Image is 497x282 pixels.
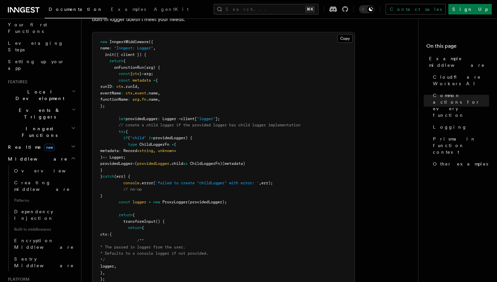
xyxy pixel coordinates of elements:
[107,2,150,18] a: Examples
[121,91,123,95] span: :
[100,91,121,95] span: eventName
[126,116,158,121] span: providedLogger
[5,165,77,271] div: Middleware
[433,92,489,118] span: Common actions for every function
[5,104,77,123] button: Events & Triggers
[100,39,107,44] span: new
[119,200,130,204] span: const
[100,155,103,160] span: )
[100,251,208,256] span: * Defaults to a console logger if not provided.
[5,141,77,153] button: Realtimenew
[5,144,55,150] span: Realtime
[44,144,55,151] span: new
[100,148,119,153] span: metadata
[386,4,446,14] a: Contact sales
[130,71,132,76] span: {
[114,264,116,269] span: ,
[183,161,188,166] span: as
[123,136,128,140] span: if
[130,136,146,140] span: "child"
[139,181,153,185] span: .error
[123,84,137,89] span: .runId
[128,142,137,147] span: type
[119,78,130,83] span: const
[100,193,103,198] span: }
[150,2,193,18] a: AgentKit
[162,116,176,121] span: Logger
[135,161,137,166] span: (
[12,235,77,253] a: Encryption Middleware
[12,177,77,195] a: Creating middleware
[146,91,158,95] span: .name
[158,148,174,153] span: unknown
[172,142,174,147] span: =
[220,161,245,166] span: )(metadata)
[105,52,114,57] span: init
[107,232,109,237] span: :
[109,59,123,63] span: return
[100,232,107,237] span: ctx
[100,264,114,269] span: logger
[114,65,144,70] span: onFunctionRun
[158,91,160,95] span: ,
[5,86,77,104] button: Local Development
[12,253,77,271] a: Sentry Middleware
[188,200,227,204] span: (providedLogger);
[433,124,467,130] span: Logging
[142,97,146,102] span: fn
[114,52,146,57] span: ({ client }) {
[116,84,123,89] span: ctx
[100,245,185,249] span: * The passed in logger from the user.
[139,148,153,153] span: string
[100,161,132,166] span: providedLogger
[100,270,103,275] span: }
[426,53,489,71] a: Example middleware
[158,116,160,121] span: :
[144,71,153,76] span: arg;
[144,65,160,70] span: (arg) {
[112,84,114,89] span: :
[132,200,146,204] span: logger
[100,84,112,89] span: runID
[155,181,259,185] span: 'failed to create "childLogger" with error: '
[8,59,64,71] span: Setting up your app
[132,213,135,217] span: {
[128,225,142,230] span: return
[128,97,130,102] span: :
[5,37,77,56] a: Leveraging Steps
[146,97,158,102] span: .name
[109,155,123,160] span: Logger
[433,161,488,167] span: Other examples
[14,180,70,192] span: Creating middleware
[126,129,128,134] span: {
[5,277,30,282] span: Platform
[123,219,155,224] span: transformInput
[174,148,176,153] span: >
[119,71,130,76] span: const
[153,148,155,153] span: ,
[132,71,139,76] span: ctx
[135,91,146,95] span: event
[14,256,74,268] span: Sentry Middleware
[149,200,151,204] span: =
[8,40,63,52] span: Leveraging Steps
[12,206,77,224] a: Dependency Injection
[430,133,489,158] a: Prisma in function context
[5,153,77,165] button: Middleware
[139,142,169,147] span: ChildLoggerFn
[149,136,153,140] span: in
[123,148,137,153] span: Record
[139,97,142,102] span: .
[114,46,153,50] span: "Inngest: Logger"
[149,39,153,44] span: ({
[137,161,169,166] span: providedLogger
[100,168,103,172] span: }
[12,224,77,235] span: Built-in middlewares
[103,155,107,160] span: =>
[14,168,82,173] span: Overview
[5,107,72,120] span: Events & Triggers
[162,200,188,204] span: ProxyLogger
[197,116,215,121] span: "logger"
[259,181,261,185] span: ,
[261,181,273,185] span: err);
